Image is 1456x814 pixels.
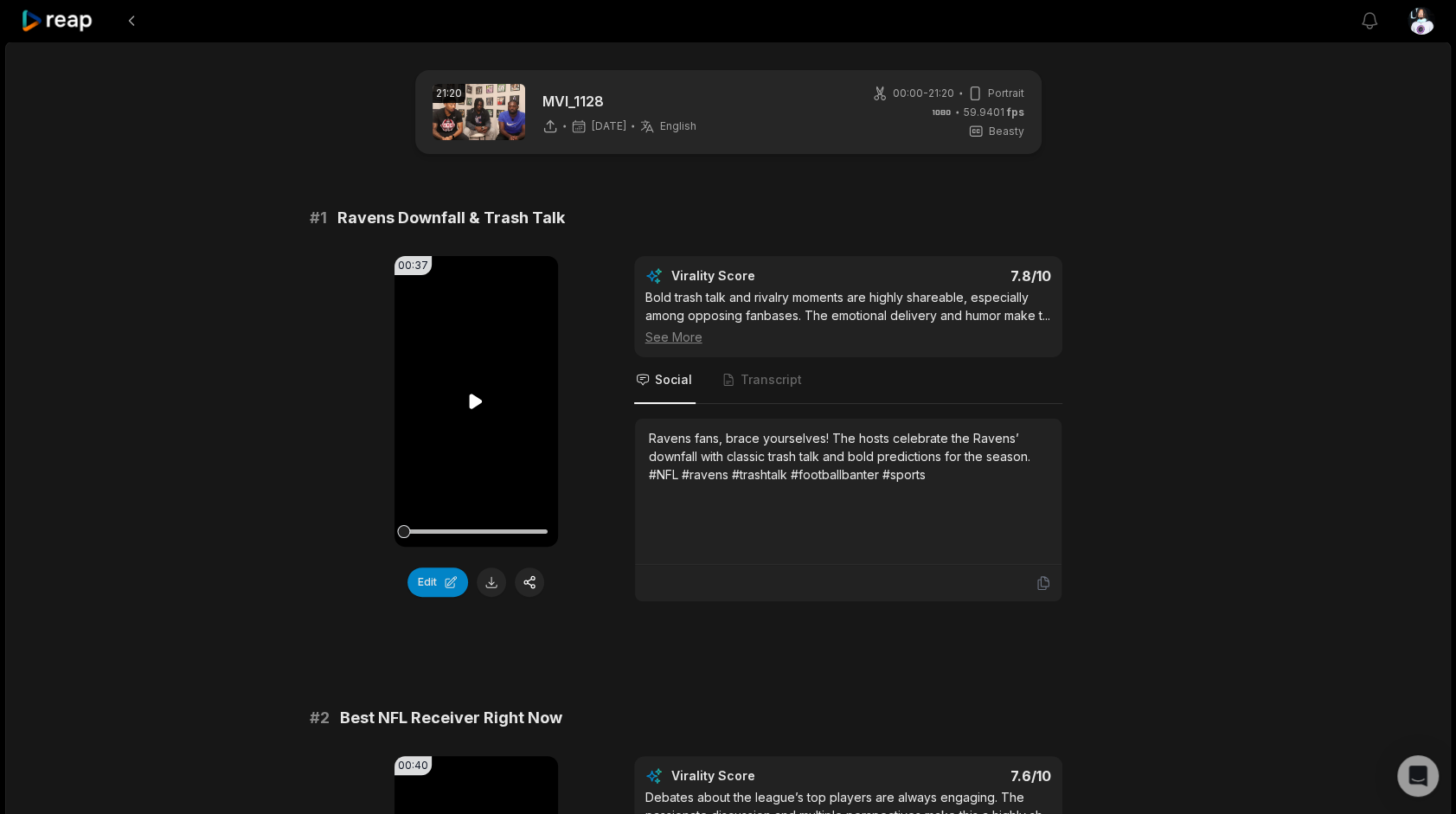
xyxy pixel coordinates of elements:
div: Virality Score [671,767,857,785]
div: 21:20 [433,84,465,103]
span: English [660,119,696,133]
video: Your browser does not support mp4 format. [394,256,558,547]
span: Portrait [988,86,1024,101]
div: 7.6 /10 [865,767,1051,785]
span: 00:00 - 21:20 [893,86,954,101]
span: # 1 [310,206,327,230]
p: MVI_1128 [542,91,696,112]
span: Ravens Downfall & Trash Talk [337,206,565,230]
div: 7.8 /10 [865,267,1051,285]
span: 59.9401 [964,105,1024,120]
span: Transcript [741,371,802,388]
span: # 2 [310,706,330,730]
span: Best NFL Receiver Right Now [340,706,562,730]
div: See More [645,328,1051,346]
span: [DATE] [592,119,626,133]
span: fps [1007,106,1024,119]
nav: Tabs [634,357,1062,404]
span: Beasty [989,124,1024,139]
div: Open Intercom Messenger [1397,755,1439,797]
div: Virality Score [671,267,857,285]
div: Bold trash talk and rivalry moments are highly shareable, especially among opposing fanbases. The... [645,288,1051,346]
button: Edit [407,567,468,597]
div: Ravens fans, brace yourselves! The hosts celebrate the Ravens’ downfall with classic trash talk a... [649,429,1048,484]
span: Social [655,371,692,388]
